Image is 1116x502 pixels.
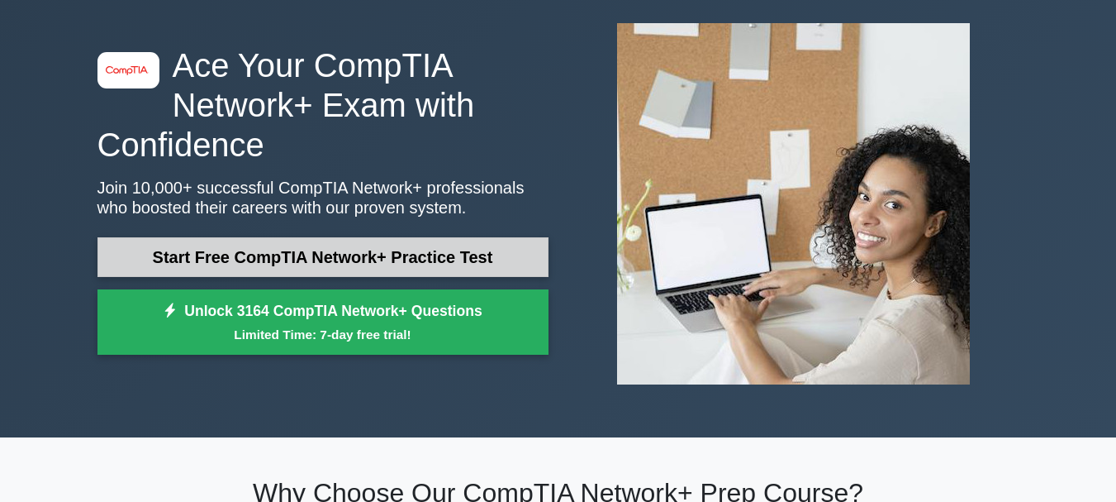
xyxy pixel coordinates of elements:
[118,325,528,344] small: Limited Time: 7-day free trial!
[97,289,549,356] a: Unlock 3164 CompTIA Network+ QuestionsLimited Time: 7-day free trial!
[97,178,549,218] p: Join 10,000+ successful CompTIA Network+ professionals who boosted their careers with our proven ...
[97,237,549,277] a: Start Free CompTIA Network+ Practice Test
[97,45,549,165] h1: Ace Your CompTIA Network+ Exam with Confidence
